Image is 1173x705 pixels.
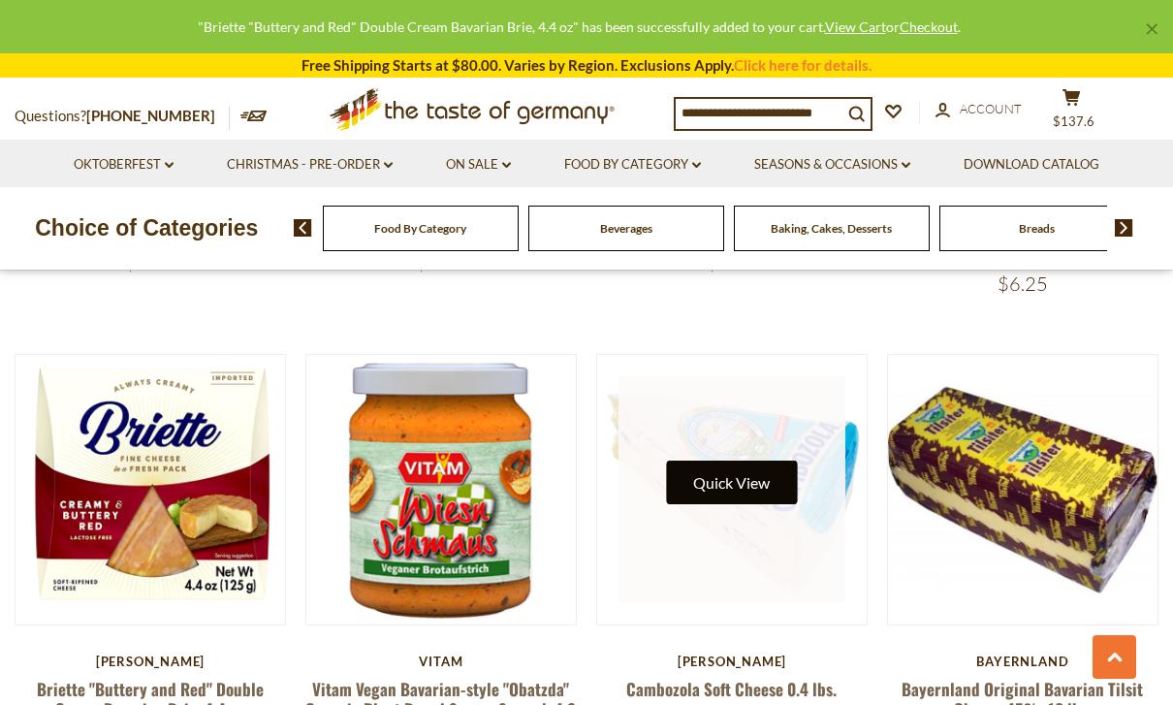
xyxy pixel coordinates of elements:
span: $6.25 [998,272,1048,296]
a: Cambozola Soft Cheese 0.4 lbs. [626,677,837,701]
a: Beverages [600,221,652,236]
p: Questions? [15,104,230,129]
img: Cambozola Soft Cheese 0.4 lbs. [597,355,867,625]
span: $137.6 [1053,113,1094,129]
div: Bayernland [887,654,1158,669]
a: View Cart [825,18,886,35]
span: Account [960,101,1022,116]
div: [PERSON_NAME] [15,654,286,669]
a: × [1146,23,1157,35]
a: Baking, Cakes, Desserts [771,221,892,236]
div: [PERSON_NAME] [596,654,868,669]
a: Food By Category [374,221,466,236]
a: On Sale [446,154,511,176]
button: Quick View [666,461,797,504]
a: Download Catalog [964,154,1099,176]
a: Food By Category [564,154,701,176]
div: "Briette "Buttery and Red" Double Cream Bavarian Brie, 4.4 oz" has been successfully added to you... [16,16,1142,38]
div: Vitam [305,654,577,669]
a: Account [935,99,1022,120]
img: previous arrow [294,219,312,237]
a: Oktoberfest [74,154,174,176]
img: Bayernland Original Bavarian Tilsit Cheese 45%, 10 lbs. [888,355,1157,625]
a: Click here for details. [734,56,872,74]
img: Briette "Buttery and Red" Double Cream Bavarian Brie, 4.4 oz [16,355,285,625]
img: Vitam Vegan Bavarian-style "Obatzda" Organic Plant Based Savory Spread, 4.2 oz [306,355,576,625]
a: Christmas - PRE-ORDER [227,154,393,176]
a: Checkout [900,18,958,35]
a: Breads [1019,221,1055,236]
img: next arrow [1115,219,1133,237]
button: $137.6 [1042,88,1100,137]
a: Seasons & Occasions [754,154,910,176]
a: [PHONE_NUMBER] [86,107,215,124]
